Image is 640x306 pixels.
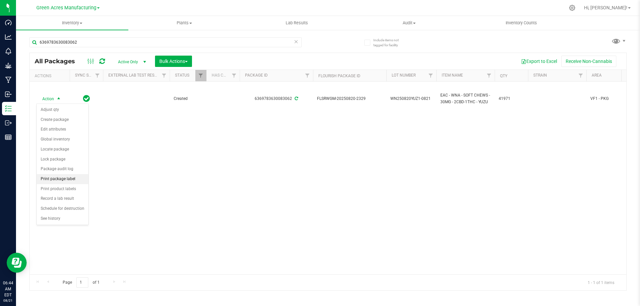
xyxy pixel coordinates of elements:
[29,37,302,47] input: Search Package ID, Item Name, SKU, Lot or Part Number...
[392,73,416,78] a: Lot Number
[5,91,12,98] inline-svg: Inbound
[57,277,105,288] span: Page of 1
[37,174,88,184] li: Print package label
[5,19,12,26] inline-svg: Dashboard
[5,48,12,55] inline-svg: Monitoring
[37,125,88,135] li: Edit attributes
[390,96,432,102] span: WN250820YUZ1-0821
[3,280,13,298] p: 06:44 AM EDT
[517,56,561,67] button: Export to Excel
[484,70,495,81] a: Filter
[37,115,88,125] li: Create package
[37,154,88,164] li: Lock package
[92,70,103,81] a: Filter
[277,20,317,26] span: Lab Results
[241,16,353,30] a: Lab Results
[159,70,170,81] a: Filter
[373,38,407,48] span: Include items not tagged for facility
[108,73,161,78] a: External Lab Test Result
[35,58,82,65] span: All Packages
[575,70,586,81] a: Filter
[5,120,12,126] inline-svg: Outbound
[568,5,576,11] div: Manage settings
[318,74,360,78] a: Flourish Package ID
[195,70,206,81] a: Filter
[37,105,88,115] li: Adjust qty
[239,96,314,102] div: 6369783630083062
[129,20,240,26] span: Plants
[76,277,88,288] input: 1
[5,134,12,141] inline-svg: Reports
[497,20,546,26] span: Inventory Counts
[36,5,96,11] span: Green Acres Manufacturing
[16,20,128,26] span: Inventory
[561,56,616,67] button: Receive Non-Cannabis
[442,73,463,78] a: Item Name
[590,96,632,102] span: VF1 - PKG
[206,70,240,82] th: Has COA
[5,77,12,83] inline-svg: Manufacturing
[245,73,268,78] a: Package ID
[175,73,189,78] a: Status
[440,92,491,105] span: EAC - WNA - SOFT CHEWS - 30MG - 2CBD-1THC - YUZU
[37,204,88,214] li: Schedule for destruction
[75,73,101,78] a: Sync Status
[16,16,128,30] a: Inventory
[35,74,67,78] div: Actions
[5,62,12,69] inline-svg: Grow
[425,70,436,81] a: Filter
[37,164,88,174] li: Package audit log
[3,298,13,303] p: 08/21
[584,5,627,10] span: Hi, [PERSON_NAME]!
[592,73,602,78] a: Area
[302,70,313,81] a: Filter
[500,74,507,78] a: Qty
[159,59,188,64] span: Bulk Actions
[294,37,298,46] span: Clear
[83,94,90,103] span: In Sync
[37,135,88,145] li: Global inventory
[37,194,88,204] li: Record a lab result
[155,56,192,67] button: Bulk Actions
[465,16,578,30] a: Inventory Counts
[7,253,27,273] iframe: Resource center
[533,73,547,78] a: Strain
[353,20,465,26] span: Audit
[582,277,620,287] span: 1 - 1 of 1 items
[294,96,298,101] span: Sync from Compliance System
[499,96,524,102] span: 41971
[5,34,12,40] inline-svg: Analytics
[37,145,88,154] li: Locate package
[128,16,241,30] a: Plants
[317,96,382,102] span: FLSRWGM-20250820-2329
[229,70,240,81] a: Filter
[36,94,54,104] span: Action
[37,184,88,194] li: Print product labels
[174,96,202,102] span: Created
[37,214,88,224] li: See history
[55,94,63,104] span: select
[5,105,12,112] inline-svg: Inventory
[353,16,465,30] a: Audit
